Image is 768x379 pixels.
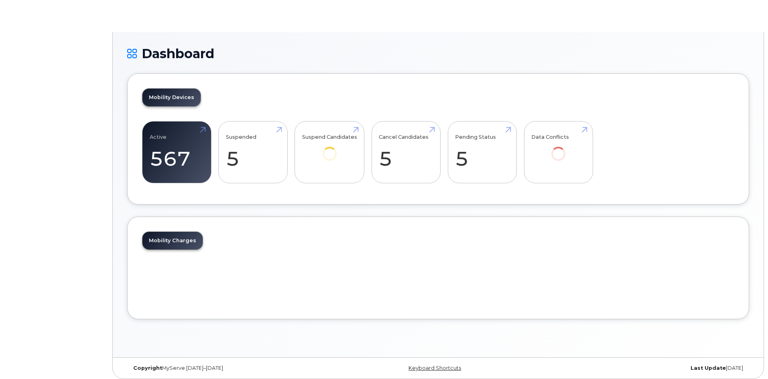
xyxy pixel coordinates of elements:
a: Cancel Candidates 5 [379,126,433,179]
strong: Copyright [133,365,162,371]
a: Pending Status 5 [455,126,509,179]
a: Active 567 [150,126,204,179]
div: MyServe [DATE]–[DATE] [127,365,335,371]
a: Mobility Charges [142,232,203,249]
a: Suspended 5 [226,126,280,179]
a: Keyboard Shortcuts [408,365,461,371]
strong: Last Update [691,365,726,371]
a: Data Conflicts [531,126,585,172]
h1: Dashboard [127,47,749,61]
a: Suspend Candidates [302,126,357,172]
div: [DATE] [542,365,749,371]
a: Mobility Devices [142,89,201,106]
